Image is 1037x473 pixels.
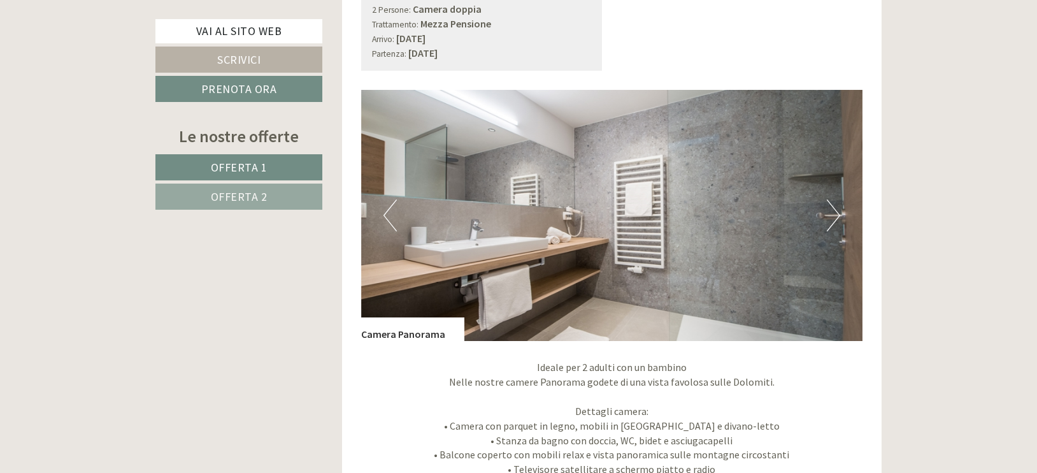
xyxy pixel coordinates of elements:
div: [DATE] [228,10,274,31]
b: [DATE] [408,47,438,59]
small: 2 Persone: [372,4,411,15]
img: image [361,90,863,341]
button: Previous [383,200,397,231]
span: Offerta 2 [211,189,268,204]
a: Vai al sito web [155,19,322,43]
b: Mezza Pensione [420,17,491,30]
b: [DATE] [396,32,426,45]
button: Next [827,200,840,231]
small: 10:54 [19,62,187,71]
small: Trattamento: [372,19,418,30]
small: Partenza: [372,48,406,59]
a: Prenota ora [155,76,322,102]
span: Offerta 1 [211,160,268,175]
div: Inso Sonnenheim [19,37,187,47]
div: Le nostre offerte [155,124,322,148]
small: Arrivo: [372,34,394,45]
a: Scrivici [155,47,322,73]
b: Camera doppia [413,3,482,15]
div: Buon giorno, come possiamo aiutarla? [10,34,194,73]
button: Invia [435,332,503,358]
div: Camera Panorama [361,317,464,342]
